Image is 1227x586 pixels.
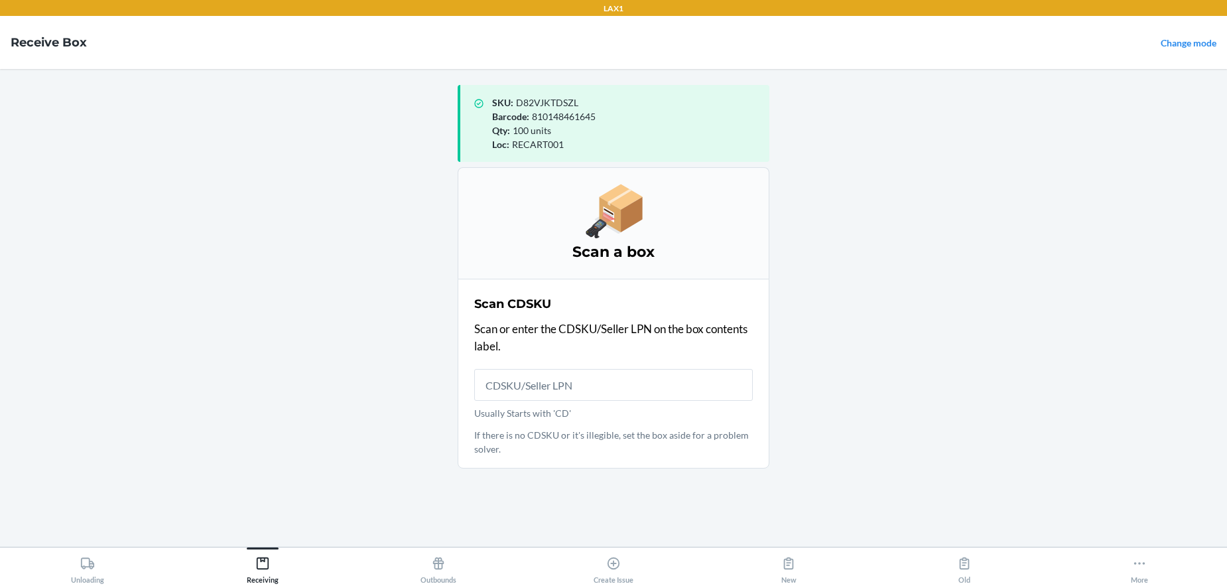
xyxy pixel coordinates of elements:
[247,551,279,584] div: Receiving
[11,34,87,51] h4: Receive Box
[474,369,753,401] input: Usually Starts with 'CD'
[957,551,972,584] div: Old
[474,242,753,263] h3: Scan a box
[492,97,513,108] span: SKU :
[420,551,456,584] div: Outbounds
[532,111,596,122] span: 810148461645
[526,548,701,584] button: Create Issue
[474,295,551,313] h2: Scan CDSKU
[71,551,104,584] div: Unloading
[781,551,797,584] div: New
[474,321,753,354] p: Scan or enter the CDSKU/Seller LPN on the box contents label.
[516,97,578,108] span: D82VJKTDSZL
[175,548,350,584] button: Receiving
[513,125,551,136] span: 100 units
[492,125,510,136] span: Qty :
[1131,551,1148,584] div: More
[876,548,1051,584] button: Old
[512,139,564,150] span: RECART001
[1052,548,1227,584] button: More
[474,428,753,456] p: If there is no CDSKU or it's illegible, set the box aside for a problem solver.
[701,548,876,584] button: New
[604,3,623,15] p: LAX1
[594,551,633,584] div: Create Issue
[492,111,529,122] span: Barcode :
[492,139,509,150] span: Loc :
[474,406,753,420] p: Usually Starts with 'CD'
[351,548,526,584] button: Outbounds
[1161,37,1216,48] a: Change mode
